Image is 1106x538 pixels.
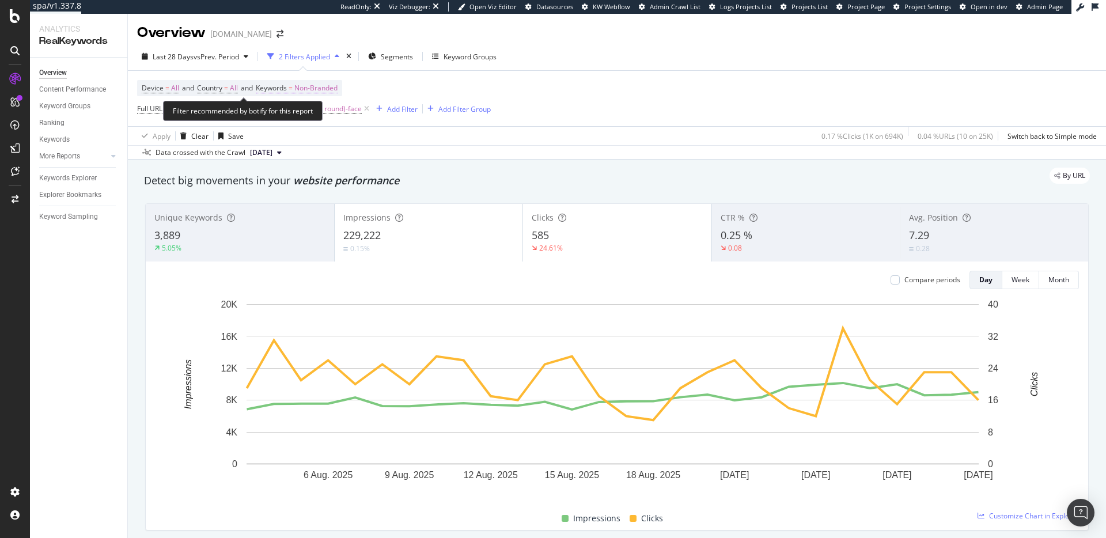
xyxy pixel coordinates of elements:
a: Keyword Sampling [39,211,119,223]
span: Clicks [532,212,554,223]
span: Projects List [791,2,828,11]
text: 8K [226,395,237,405]
text: 0 [232,459,237,469]
text: 24 [988,363,998,373]
a: Project Page [836,2,885,12]
a: KW Webflow [582,2,630,12]
span: CTR % [721,212,745,223]
img: Equal [909,247,914,251]
button: Add Filter [372,102,418,116]
button: Keyword Groups [427,47,501,66]
span: 229,222 [343,228,381,242]
div: RealKeywords [39,35,118,48]
span: vs Prev. Period [194,52,239,62]
div: [DOMAIN_NAME] [210,28,272,40]
a: Keyword Groups [39,100,119,112]
span: Keywords [256,83,287,93]
div: Open Intercom Messenger [1067,499,1094,526]
div: Content Performance [39,84,106,96]
button: Switch back to Simple mode [1003,127,1097,145]
div: Keyword Groups [444,52,497,62]
a: Customize Chart in Explorer [978,511,1079,521]
a: Open in dev [960,2,1007,12]
text: 8 [988,427,993,437]
span: Avg. Position [909,212,958,223]
text: 16 [988,395,998,405]
button: Save [214,127,244,145]
text: Impressions [183,359,193,409]
a: Project Settings [893,2,951,12]
div: 0.15% [350,244,370,253]
div: Clear [191,131,209,141]
span: Impressions [343,212,391,223]
span: Logs Projects List [720,2,772,11]
text: 9 Aug. 2025 [385,470,434,480]
span: Clicks [641,512,663,525]
a: Ranking [39,117,119,129]
text: 16K [221,331,238,341]
span: By URL [1063,172,1085,179]
div: Keywords Explorer [39,172,97,184]
div: Analytics [39,23,118,35]
div: Viz Debugger: [389,2,430,12]
button: Last 28 DaysvsPrev. Period [137,47,253,66]
a: Admin Page [1016,2,1063,12]
span: All [230,80,238,96]
div: Overview [39,67,67,79]
span: Admin Page [1027,2,1063,11]
div: 0.04 % URLs ( 10 on 25K ) [918,131,993,141]
div: Explorer Bookmarks [39,189,101,201]
a: Keywords Explorer [39,172,119,184]
text: 12K [221,363,238,373]
span: Unique Keywords [154,212,222,223]
div: Add Filter [387,104,418,114]
div: ReadOnly: [340,2,372,12]
text: 32 [988,331,998,341]
text: 0 [988,459,993,469]
span: = [224,83,228,93]
text: Clicks [1029,372,1039,397]
img: Equal [343,247,348,251]
button: Apply [137,127,171,145]
text: [DATE] [720,470,749,480]
button: Clear [176,127,209,145]
span: Segments [381,52,413,62]
span: and [182,83,194,93]
span: = [165,83,169,93]
span: 7.29 [909,228,929,242]
text: 12 Aug. 2025 [464,470,518,480]
a: Overview [39,67,119,79]
span: Project Page [847,2,885,11]
span: 585 [532,228,549,242]
div: 2 Filters Applied [279,52,330,62]
a: Admin Crawl List [639,2,700,12]
span: = [289,83,293,93]
div: Switch back to Simple mode [1007,131,1097,141]
div: Day [979,275,993,285]
svg: A chart. [155,298,1070,498]
a: Content Performance [39,84,119,96]
span: Country [197,83,222,93]
a: Open Viz Editor [458,2,517,12]
div: legacy label [1050,168,1090,184]
div: Keyword Sampling [39,211,98,223]
div: times [344,51,354,62]
div: Add Filter Group [438,104,491,114]
text: 40 [988,300,998,309]
div: Save [228,131,244,141]
div: Ranking [39,117,65,129]
div: 0.17 % Clicks ( 1K on 694K ) [821,131,903,141]
text: 15 Aug. 2025 [545,470,599,480]
text: 20K [221,300,238,309]
span: and [241,83,253,93]
div: arrow-right-arrow-left [276,30,283,38]
text: [DATE] [964,470,993,480]
div: 0.08 [728,243,742,253]
a: Keywords [39,134,119,146]
span: Open Viz Editor [469,2,517,11]
span: Customize Chart in Explorer [989,511,1079,521]
a: Projects List [781,2,828,12]
div: Overview [137,23,206,43]
button: Segments [363,47,418,66]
